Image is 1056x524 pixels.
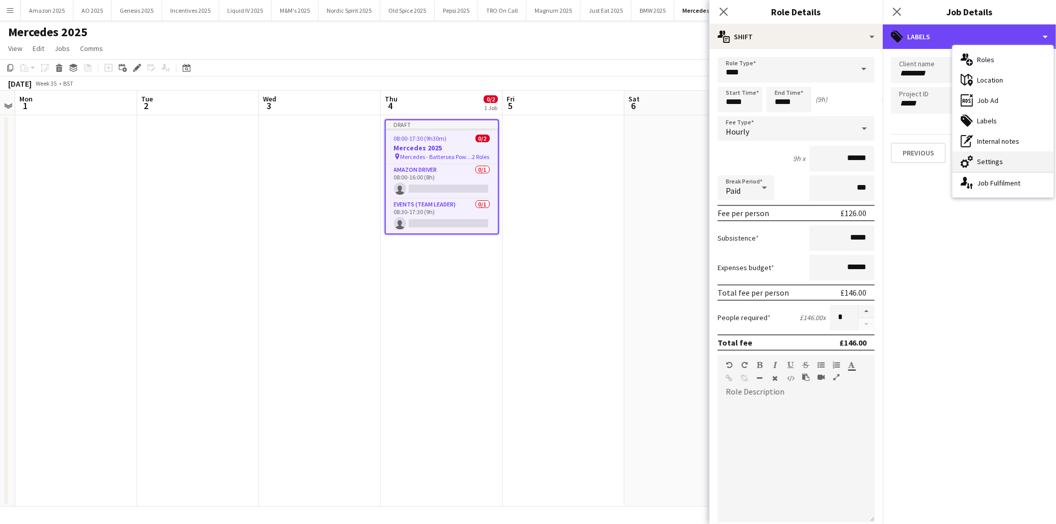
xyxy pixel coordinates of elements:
[112,1,162,20] button: Genesis 2025
[817,361,825,369] button: Unordered List
[891,143,946,163] button: Previous
[8,44,22,53] span: View
[883,5,1056,18] h3: Job Details
[33,44,44,53] span: Edit
[272,1,319,20] button: M&M's 2025
[505,100,515,112] span: 5
[435,1,478,20] button: Pepsi 2025
[883,24,1056,49] div: Labels
[793,154,805,163] div: 9h x
[219,1,272,20] button: Liquid IV 2025
[580,1,631,20] button: Just Eat 2025
[953,151,1053,172] div: Settings
[8,24,88,40] h1: Mercedes 2025
[709,24,883,49] div: Shift
[756,374,763,382] button: Horizontal Line
[848,361,855,369] button: Text Color
[709,5,883,18] h3: Role Details
[484,95,498,103] span: 0/2
[386,164,498,199] app-card-role: Amazon Driver0/108:00-16:00 (8h)
[476,135,490,142] span: 0/2
[18,100,33,112] span: 1
[953,173,1053,193] div: Job Fulfilment
[718,287,789,298] div: Total fee per person
[385,94,398,103] span: Thu
[63,80,73,87] div: BST
[833,361,840,369] button: Ordered List
[472,153,490,161] span: 2 Roles
[162,1,219,20] button: Incentives 2025
[741,361,748,369] button: Redo
[19,94,33,103] span: Mon
[4,42,27,55] a: View
[953,111,1053,131] div: Labels
[140,100,153,112] span: 2
[718,337,752,348] div: Total fee
[718,208,769,218] div: Fee per person
[380,1,435,20] button: Old Spice 2025
[29,42,48,55] a: Edit
[34,80,59,87] span: Week 35
[80,44,103,53] span: Comms
[631,1,674,20] button: BMW 2025
[953,70,1053,90] div: Location
[507,94,515,103] span: Fri
[840,287,866,298] div: £146.00
[839,337,866,348] div: £146.00
[718,313,771,322] label: People required
[953,131,1053,151] div: Internal notes
[674,1,731,20] button: Mercedes 2025
[833,373,840,381] button: Fullscreen
[726,186,741,196] span: Paid
[802,361,809,369] button: Strikethrough
[800,313,826,322] div: £146.00 x
[484,104,497,112] div: 1 Job
[726,361,733,369] button: Undo
[478,1,526,20] button: TRO On Call
[772,361,779,369] button: Italic
[815,95,827,104] div: (9h)
[787,374,794,382] button: HTML Code
[756,361,763,369] button: Bold
[141,94,153,103] span: Tue
[802,373,809,381] button: Paste as plain text
[899,69,1040,78] input: Type to search client labels...
[55,44,70,53] span: Jobs
[73,1,112,20] button: AO 2025
[899,99,1040,108] input: Type to search project ID labels...
[319,1,380,20] button: Nordic Spirit 2025
[840,208,866,218] div: £126.00
[772,374,779,382] button: Clear Formatting
[394,135,447,142] span: 08:00-17:30 (9h30m)
[858,305,875,318] button: Increase
[386,199,498,233] app-card-role: Events (Team Leader)0/108:30-17:30 (9h)
[385,119,499,234] app-job-card: Draft08:00-17:30 (9h30m)0/2Mercedes 2025 Mercedes - Battersea Power Station2 RolesAmazon Driver0/...
[50,42,74,55] a: Jobs
[726,126,749,137] span: Hourly
[718,263,774,272] label: Expenses budget
[526,1,580,20] button: Magnum 2025
[8,78,32,89] div: [DATE]
[386,143,498,152] h3: Mercedes 2025
[76,42,107,55] a: Comms
[953,90,1053,111] div: Job Ad
[953,49,1053,70] div: Roles
[21,1,73,20] button: Amazon 2025
[628,94,640,103] span: Sat
[383,100,398,112] span: 4
[261,100,276,112] span: 3
[787,361,794,369] button: Underline
[627,100,640,112] span: 6
[817,373,825,381] button: Insert video
[263,94,276,103] span: Wed
[718,233,759,243] label: Subsistence
[401,153,472,161] span: Mercedes - Battersea Power Station
[386,120,498,128] div: Draft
